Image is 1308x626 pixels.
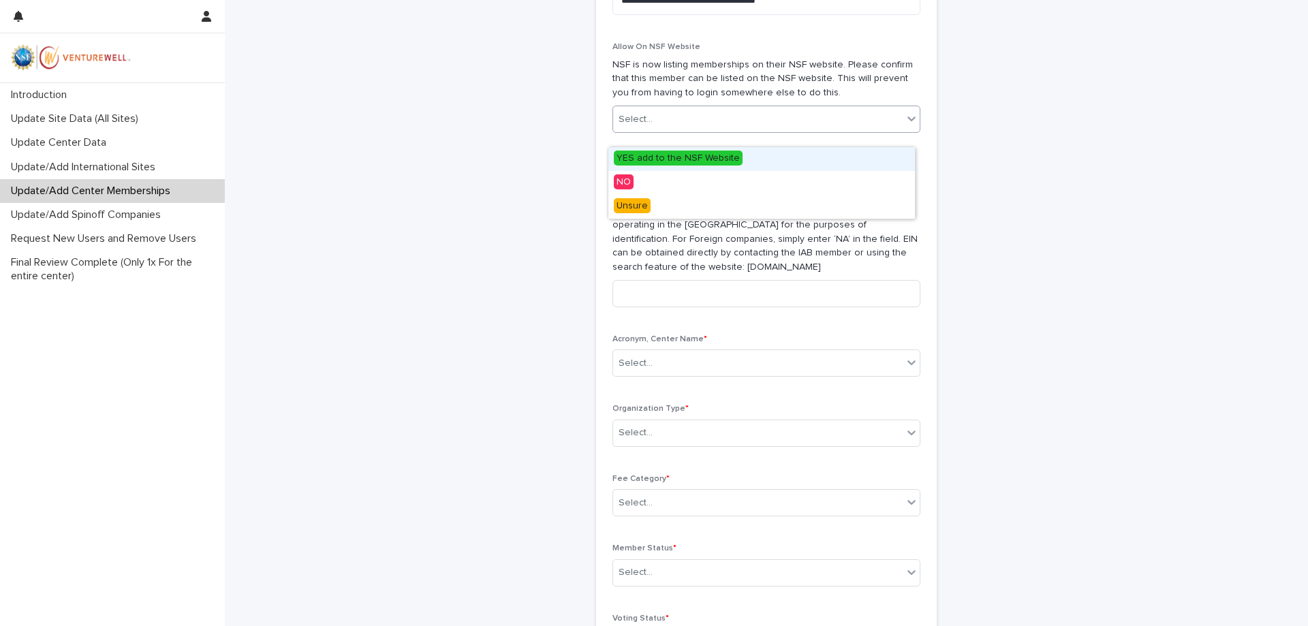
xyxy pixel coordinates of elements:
p: Update/Add Center Memberships [5,185,181,198]
p: The Employer Identification Number (EIN), also known as the Federal Employer Identification Numbe... [612,175,920,275]
p: Update Site Data (All Sites) [5,112,149,125]
p: Request New Users and Remove Users [5,232,207,245]
p: Update/Add Spinoff Companies [5,208,172,221]
span: Voting Status [612,614,669,623]
div: Select... [619,565,653,580]
span: Organization Type [612,405,689,413]
span: Unsure [614,198,651,213]
div: Select... [619,112,653,127]
span: Member Status [612,544,676,552]
p: Update/Add International Sites [5,161,166,174]
p: Update Center Data [5,136,117,149]
span: Acronym, Center Name [612,335,707,343]
span: Allow On NSF Website [612,43,700,51]
span: YES add to the NSF Website [614,151,743,166]
p: Final Review Complete (Only 1x For the entire center) [5,256,225,282]
span: NO [614,174,634,189]
div: YES add to the NSF Website [608,147,915,171]
div: Select... [619,496,653,510]
p: NSF is now listing memberships on their NSF website. Please confirm that this member can be liste... [612,58,920,100]
img: mWhVGmOKROS2pZaMU8FQ [11,44,131,72]
span: Fee Category [612,475,670,483]
p: Introduction [5,89,78,101]
div: Select... [619,426,653,440]
div: NO [608,171,915,195]
div: Unsure [608,195,915,219]
div: Select... [619,356,653,371]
